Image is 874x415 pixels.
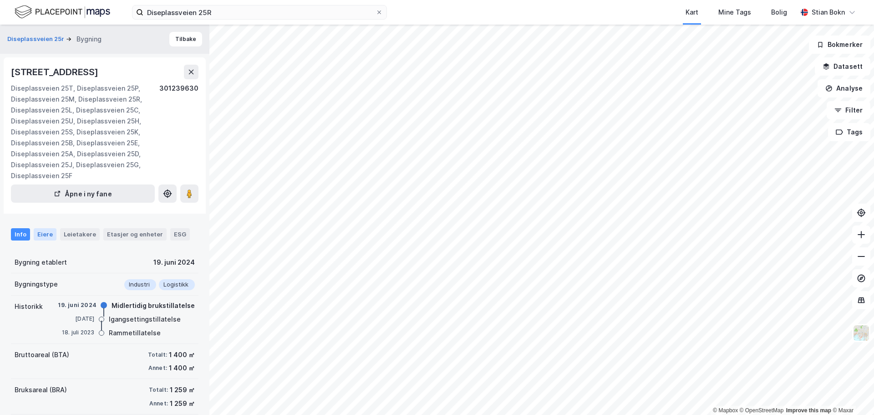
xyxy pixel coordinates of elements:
input: Søk på adresse, matrikkel, gårdeiere, leietakere eller personer [143,5,376,19]
div: Bygning etablert [15,257,67,268]
div: Etasjer og enheter [107,230,163,238]
button: Diseplassveien 25r [7,35,66,44]
div: Annet: [148,364,167,372]
div: Bruttoareal (BTA) [15,349,69,360]
div: Kontrollprogram for chat [828,371,874,415]
div: Historikk [15,301,43,312]
a: Mapbox [713,407,738,414]
button: Tilbake [169,32,202,46]
button: Bokmerker [809,36,870,54]
img: Z [853,324,870,342]
div: Mine Tags [718,7,751,18]
div: Leietakere [60,228,100,240]
button: Åpne i ny fane [11,184,155,203]
div: Totalt: [149,386,168,394]
div: Eiere [34,228,56,240]
button: Analyse [818,79,870,97]
div: Info [11,228,30,240]
div: Totalt: [148,351,167,359]
button: Datasett [815,57,870,76]
div: 1 400 ㎡ [169,349,195,360]
a: OpenStreetMap [740,407,784,414]
div: Igangsettingstillatelse [109,314,181,325]
a: Improve this map [786,407,831,414]
div: Annet: [149,400,168,407]
div: Bygning [76,34,102,45]
iframe: Chat Widget [828,371,874,415]
div: ESG [170,228,190,240]
div: Bolig [771,7,787,18]
div: [STREET_ADDRESS] [11,65,100,79]
img: logo.f888ab2527a4732fd821a326f86c7f29.svg [15,4,110,20]
div: 1 400 ㎡ [169,363,195,374]
div: 1 259 ㎡ [170,398,195,409]
div: 19. juni 2024 [58,301,97,309]
div: 18. juli 2023 [58,328,94,337]
div: 301239630 [159,83,198,181]
div: Kart [686,7,698,18]
div: 19. juni 2024 [153,257,195,268]
button: Filter [827,101,870,119]
div: Bruksareal (BRA) [15,384,67,395]
button: Tags [828,123,870,141]
div: Midlertidig brukstillatelse [112,300,195,311]
div: [DATE] [58,315,94,323]
div: 1 259 ㎡ [170,384,195,395]
div: Diseplassveien 25T, Diseplassveien 25P, Diseplassveien 25M, Diseplassveien 25R, Diseplassveien 25... [11,83,159,181]
div: Rammetillatelse [109,328,161,338]
div: Stian Bokn [812,7,845,18]
div: Bygningstype [15,279,58,290]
